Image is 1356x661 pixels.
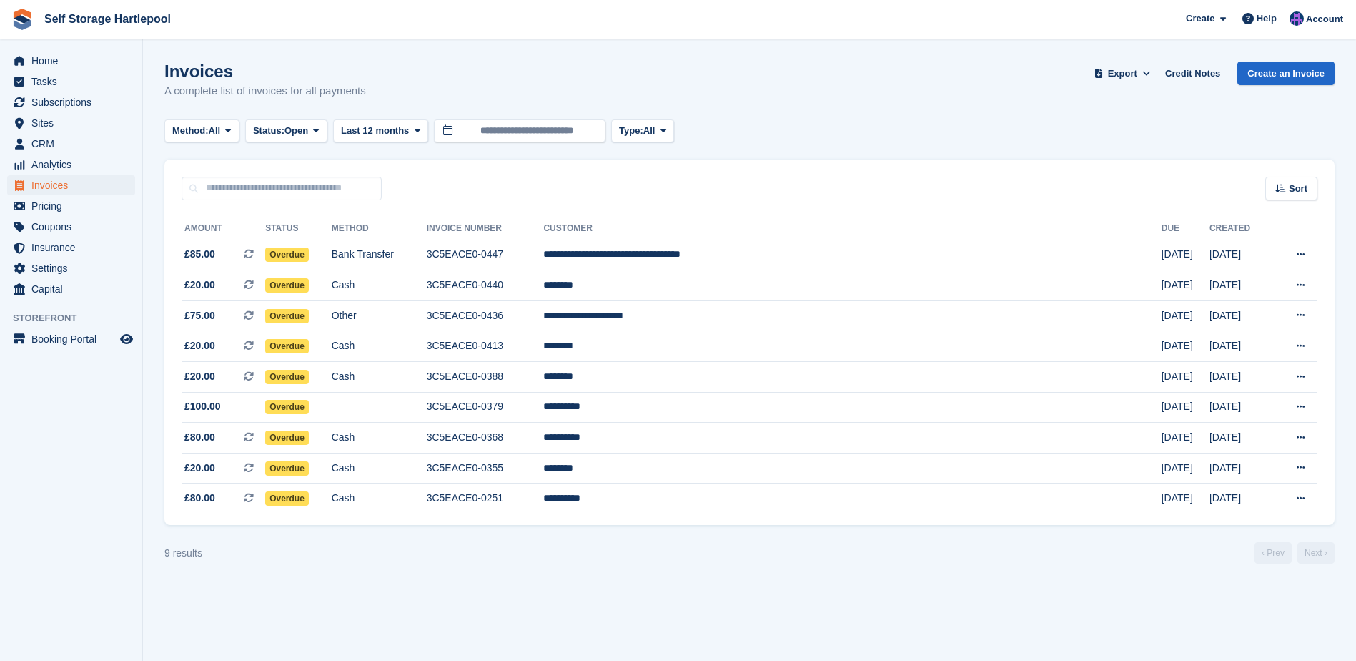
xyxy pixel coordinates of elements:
[7,238,135,258] a: menu
[31,134,117,154] span: CRM
[31,196,117,216] span: Pricing
[39,7,177,31] a: Self Storage Hartlepool
[1209,392,1272,423] td: [DATE]
[7,92,135,112] a: menu
[31,113,117,133] span: Sites
[31,72,117,92] span: Tasks
[265,309,309,323] span: Overdue
[1162,331,1209,362] td: [DATE]
[1209,270,1272,301] td: [DATE]
[7,72,135,92] a: menu
[31,279,117,299] span: Capital
[1162,362,1209,393] td: [DATE]
[1159,62,1226,85] a: Credit Notes
[7,51,135,71] a: menu
[184,247,215,262] span: £85.00
[1091,62,1154,85] button: Export
[184,308,215,323] span: £75.00
[118,330,135,348] a: Preview store
[265,339,309,353] span: Overdue
[265,278,309,293] span: Overdue
[427,270,544,301] td: 3C5EACE0-0440
[1162,392,1209,423] td: [DATE]
[332,362,427,393] td: Cash
[31,217,117,237] span: Coupons
[427,300,544,331] td: 3C5EACE0-0436
[332,270,427,301] td: Cash
[1289,182,1307,196] span: Sort
[332,331,427,362] td: Cash
[1186,11,1214,26] span: Create
[1209,362,1272,393] td: [DATE]
[1290,11,1304,26] img: Sean Wood
[1209,453,1272,484] td: [DATE]
[11,9,33,30] img: stora-icon-8386f47178a22dfd0bd8f6a31ec36ba5ce8667c1dd55bd0f319d3a0aa187defe.svg
[31,51,117,71] span: Home
[265,400,309,414] span: Overdue
[332,484,427,514] td: Cash
[184,430,215,445] span: £80.00
[427,392,544,423] td: 3C5EACE0-0379
[1209,300,1272,331] td: [DATE]
[1162,240,1209,270] td: [DATE]
[184,491,215,506] span: £80.00
[7,329,135,349] a: menu
[31,329,117,349] span: Booking Portal
[13,311,142,325] span: Storefront
[31,175,117,195] span: Invoices
[1209,217,1272,240] th: Created
[265,431,309,445] span: Overdue
[164,62,366,81] h1: Invoices
[184,461,215,476] span: £20.00
[643,124,655,138] span: All
[265,461,309,476] span: Overdue
[427,362,544,393] td: 3C5EACE0-0388
[1108,67,1137,81] span: Export
[1209,423,1272,454] td: [DATE]
[1306,12,1343,26] span: Account
[253,124,284,138] span: Status:
[1162,484,1209,514] td: [DATE]
[7,175,135,195] a: menu
[164,546,202,561] div: 9 results
[1162,270,1209,301] td: [DATE]
[1297,542,1335,564] a: Next
[7,196,135,216] a: menu
[209,124,221,138] span: All
[1209,484,1272,514] td: [DATE]
[7,279,135,299] a: menu
[1162,300,1209,331] td: [DATE]
[1254,542,1292,564] a: Previous
[182,217,265,240] th: Amount
[7,258,135,278] a: menu
[245,119,327,143] button: Status: Open
[1209,331,1272,362] td: [DATE]
[31,155,117,175] span: Analytics
[265,217,332,240] th: Status
[427,331,544,362] td: 3C5EACE0-0413
[427,453,544,484] td: 3C5EACE0-0355
[427,423,544,454] td: 3C5EACE0-0368
[611,119,674,143] button: Type: All
[1162,453,1209,484] td: [DATE]
[619,124,643,138] span: Type:
[265,370,309,384] span: Overdue
[1237,62,1335,85] a: Create an Invoice
[172,124,209,138] span: Method:
[1257,11,1277,26] span: Help
[427,484,544,514] td: 3C5EACE0-0251
[1252,542,1337,564] nav: Page
[7,155,135,175] a: menu
[1209,240,1272,270] td: [DATE]
[332,423,427,454] td: Cash
[7,134,135,154] a: menu
[184,399,221,414] span: £100.00
[341,124,409,138] span: Last 12 months
[7,217,135,237] a: menu
[284,124,308,138] span: Open
[164,119,239,143] button: Method: All
[265,491,309,506] span: Overdue
[31,258,117,278] span: Settings
[1162,423,1209,454] td: [DATE]
[427,217,544,240] th: Invoice Number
